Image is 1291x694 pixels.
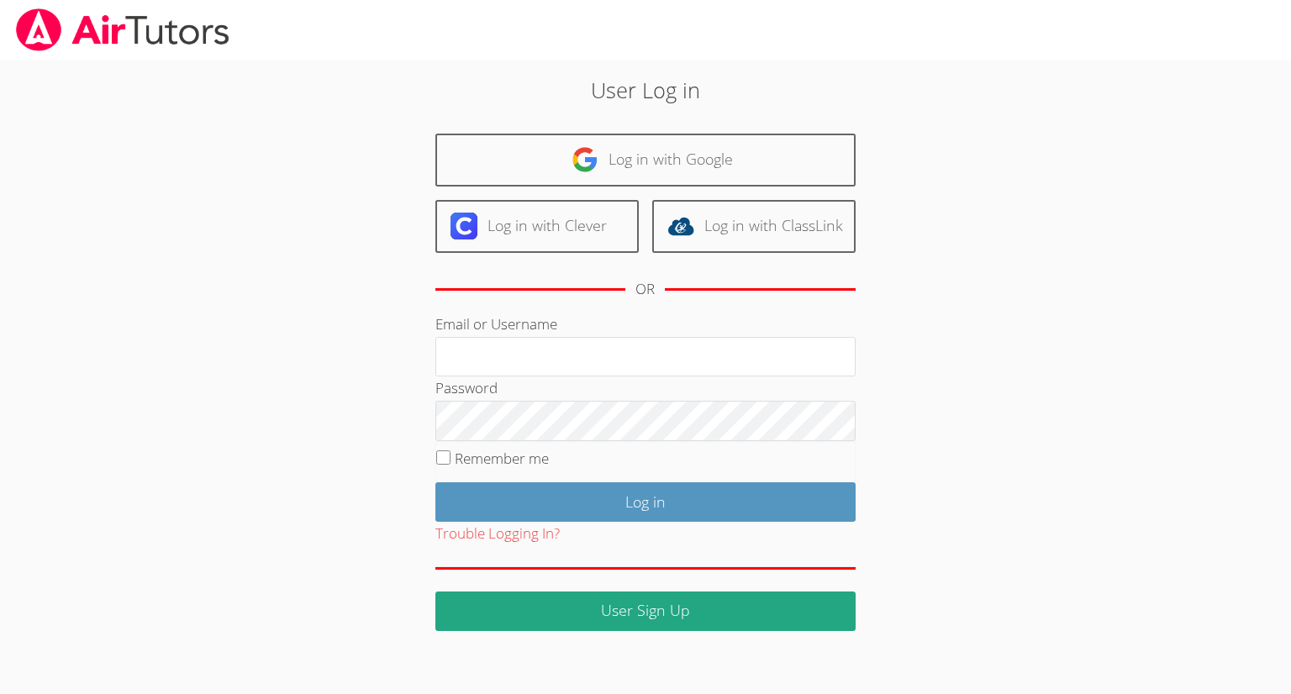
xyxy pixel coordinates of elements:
[435,522,560,546] button: Trouble Logging In?
[435,200,639,253] a: Log in with Clever
[297,74,993,106] h2: User Log in
[14,8,231,51] img: airtutors_banner-c4298cdbf04f3fff15de1276eac7730deb9818008684d7c2e4769d2f7ddbe033.png
[435,482,856,522] input: Log in
[435,591,856,631] a: User Sign Up
[455,449,549,468] label: Remember me
[635,277,655,302] div: OR
[572,146,598,173] img: google-logo-50288ca7cdecda66e5e0955fdab243c47b7ad437acaf1139b6f446037453330a.svg
[667,213,694,239] img: classlink-logo-d6bb404cc1216ec64c9a2012d9dc4662098be43eaf13dc465df04b49fa7ab582.svg
[435,378,498,397] label: Password
[652,200,856,253] a: Log in with ClassLink
[451,213,477,239] img: clever-logo-6eab21bc6e7a338710f1a6ff85c0baf02591cd810cc4098c63d3a4b26e2feb20.svg
[435,314,557,334] label: Email or Username
[435,134,856,187] a: Log in with Google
